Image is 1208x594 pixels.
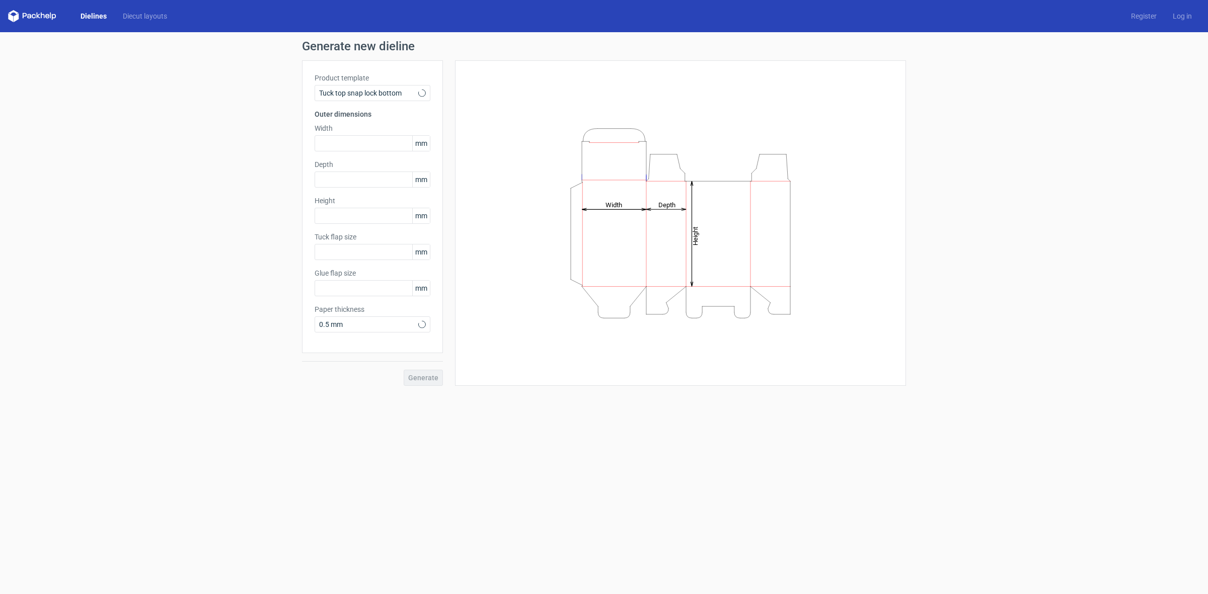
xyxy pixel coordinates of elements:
[412,208,430,223] span: mm
[315,73,430,83] label: Product template
[315,196,430,206] label: Height
[315,159,430,169] label: Depth
[115,11,175,21] a: Diecut layouts
[315,109,430,119] h3: Outer dimensions
[606,201,622,208] tspan: Width
[1165,11,1200,21] a: Log in
[72,11,115,21] a: Dielines
[315,304,430,314] label: Paper thickness
[412,244,430,260] span: mm
[315,268,430,278] label: Glue flap size
[302,40,906,52] h1: Generate new dieline
[412,136,430,151] span: mm
[412,172,430,187] span: mm
[315,123,430,133] label: Width
[658,201,675,208] tspan: Depth
[319,88,418,98] span: Tuck top snap lock bottom
[1123,11,1165,21] a: Register
[692,226,699,245] tspan: Height
[315,232,430,242] label: Tuck flap size
[319,319,418,329] span: 0.5 mm
[412,281,430,296] span: mm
